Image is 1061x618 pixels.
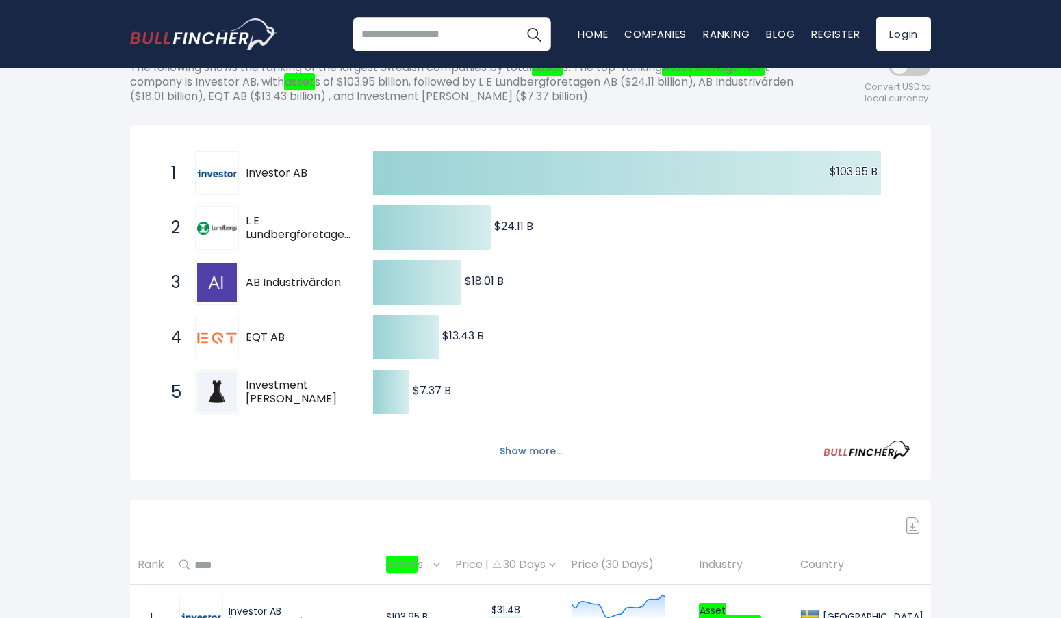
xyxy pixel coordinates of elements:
[130,545,172,585] th: Rank
[284,73,315,90] em: asset
[130,18,277,50] a: Go to homepage
[229,605,371,617] div: Investor AB
[578,27,608,41] a: Home
[246,378,349,407] span: Investment [PERSON_NAME]
[442,328,484,344] text: $13.43 B
[563,545,691,585] th: Price (30 Days)
[130,61,808,103] p: The following shows the ranking of the largest Swedish companies by total s. The top-ranking t co...
[164,381,178,404] span: 5
[491,440,570,463] button: Show more...
[386,556,418,573] em: Asset
[130,18,277,50] img: bullfincher logo
[246,331,349,345] span: EQT AB
[197,372,237,412] img: Investment AB Latour
[197,332,237,344] img: EQT AB
[413,383,451,398] text: $7.37 B
[465,273,504,289] text: $18.01 B
[766,27,795,41] a: Blog
[455,558,556,572] div: Price | 30 Days
[876,17,931,51] a: Login
[703,27,750,41] a: Ranking
[197,222,237,234] img: L E Lundbergföretagen AB
[517,17,551,51] button: Search
[164,271,178,294] span: 3
[164,162,178,185] span: 1
[624,27,687,41] a: Companies
[246,166,349,181] span: Investor AB
[197,170,237,178] img: Investor AB
[811,27,860,41] a: Register
[164,216,178,240] span: 2
[691,545,793,585] th: Industry
[865,81,931,105] span: Convert USD to local currency
[830,164,878,179] text: $103.95 B
[494,218,533,234] text: $24.11 B
[246,276,349,290] span: AB Industrivärden
[386,554,430,576] span: s
[197,263,237,302] img: AB Industrivärden
[246,214,351,243] span: L E Lundbergföretagen AB
[164,326,178,349] span: 4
